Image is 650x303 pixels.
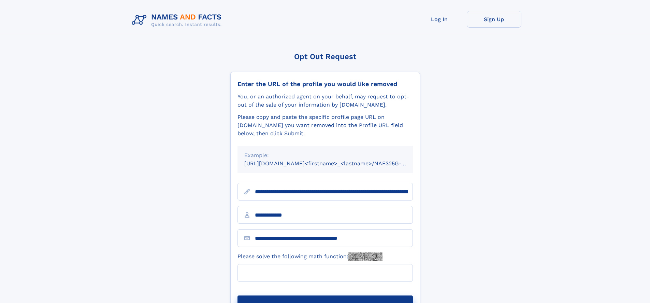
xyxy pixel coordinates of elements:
[467,11,521,28] a: Sign Up
[412,11,467,28] a: Log In
[230,52,420,61] div: Opt Out Request
[237,252,382,261] label: Please solve the following math function:
[244,151,406,160] div: Example:
[237,113,413,138] div: Please copy and paste the specific profile page URL on [DOMAIN_NAME] you want removed into the Pr...
[237,80,413,88] div: Enter the URL of the profile you would like removed
[129,11,227,29] img: Logo Names and Facts
[244,160,426,167] small: [URL][DOMAIN_NAME]<firstname>_<lastname>/NAF325G-xxxxxxxx
[237,93,413,109] div: You, or an authorized agent on your behalf, may request to opt-out of the sale of your informatio...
